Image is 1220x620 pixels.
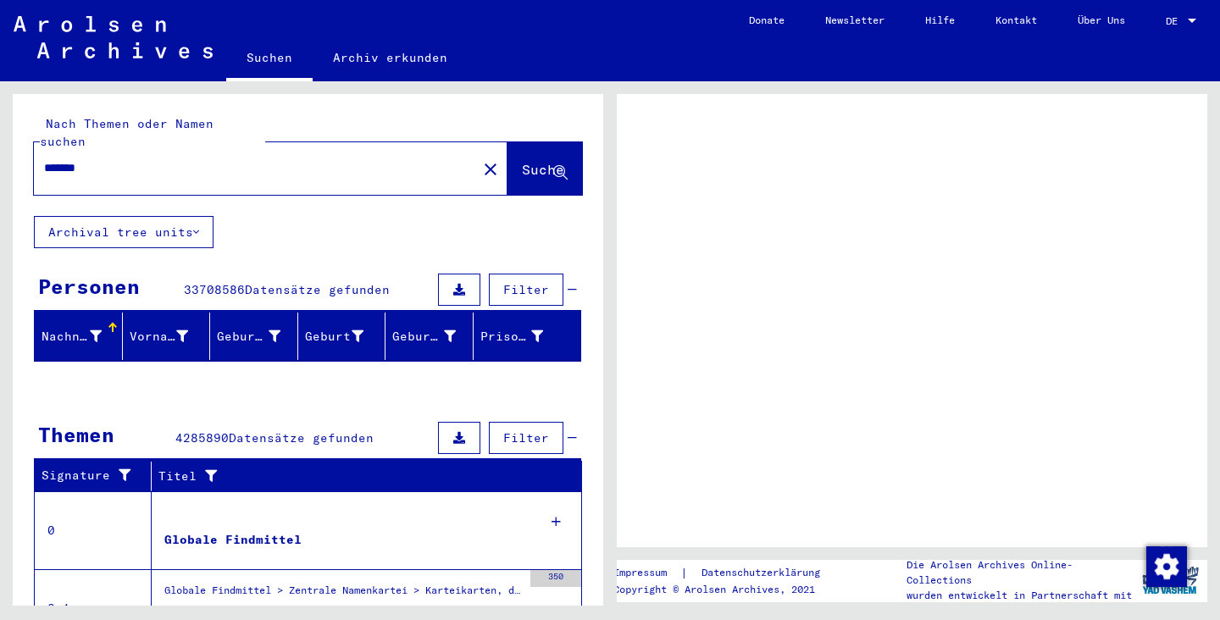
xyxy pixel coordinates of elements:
p: wurden entwickelt in Partnerschaft mit [907,588,1134,603]
span: DE [1166,15,1184,27]
span: Filter [503,430,549,446]
div: Nachname [42,328,102,346]
a: Archiv erkunden [313,37,468,78]
p: Die Arolsen Archives Online-Collections [907,557,1134,588]
div: | [613,564,840,582]
td: 0 [35,491,152,569]
button: Archival tree units [34,216,213,248]
div: Geburtsdatum [392,323,477,350]
div: Zustimmung ändern [1145,545,1186,586]
mat-header-cell: Nachname [35,313,123,360]
div: Geburt‏ [305,328,364,346]
p: Copyright © Arolsen Archives, 2021 [613,582,840,597]
div: Globale Findmittel > Zentrale Namenkartei > Karteikarten, die im Rahmen der sequentiellen Massend... [164,583,522,606]
img: Zustimmung ändern [1146,546,1187,587]
mat-header-cell: Prisoner # [474,313,581,360]
mat-header-cell: Geburt‏ [298,313,386,360]
button: Filter [489,422,563,454]
div: Geburt‏ [305,323,385,350]
span: 33708586 [184,282,245,297]
div: Titel [158,468,548,485]
div: Vorname [130,328,189,346]
div: Titel [158,462,565,490]
div: Themen [38,419,114,450]
mat-label: Nach Themen oder Namen suchen [40,116,213,149]
div: Nachname [42,323,123,350]
mat-header-cell: Geburtsdatum [385,313,474,360]
a: Datenschutzerklärung [688,564,840,582]
div: Personen [38,271,140,302]
div: Vorname [130,323,210,350]
div: Prisoner # [480,323,565,350]
div: Signature [42,467,138,484]
button: Suche [507,142,582,195]
button: Filter [489,274,563,306]
mat-header-cell: Vorname [123,313,211,360]
div: Geburtsname [217,328,280,346]
mat-icon: close [480,159,501,180]
mat-header-cell: Geburtsname [210,313,298,360]
span: 4285890 [175,430,229,446]
a: Impressum [613,564,680,582]
button: Clear [474,152,507,185]
span: Suche [522,161,564,178]
div: Globale Findmittel [164,531,302,549]
div: Geburtsdatum [392,328,456,346]
span: Filter [503,282,549,297]
img: yv_logo.png [1139,559,1202,601]
div: Geburtsname [217,323,302,350]
div: Prisoner # [480,328,544,346]
span: Datensätze gefunden [245,282,390,297]
img: Arolsen_neg.svg [14,16,213,58]
a: Suchen [226,37,313,81]
div: 350 [530,570,581,587]
span: Datensätze gefunden [229,430,374,446]
div: Signature [42,462,155,490]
